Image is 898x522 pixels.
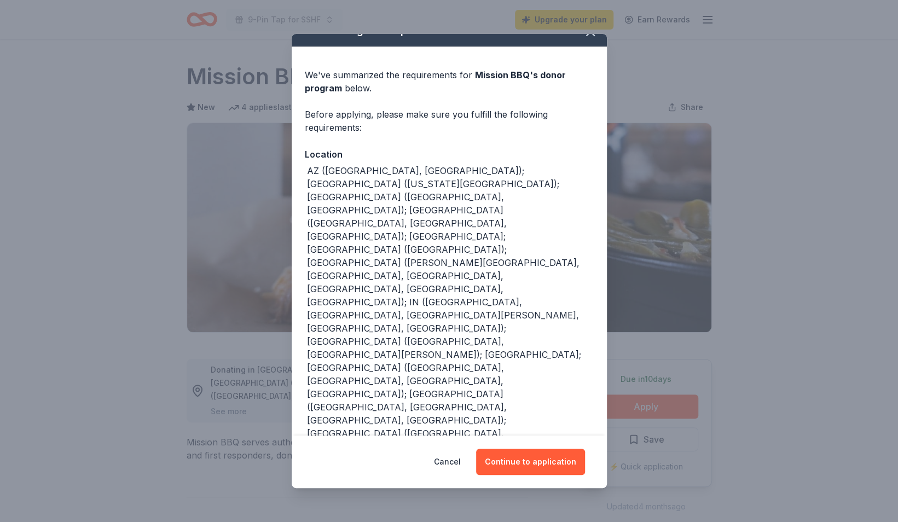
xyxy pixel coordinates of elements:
[305,68,594,95] div: We've summarized the requirements for below.
[305,147,594,161] div: Location
[434,449,461,475] button: Cancel
[476,449,585,475] button: Continue to application
[305,108,594,134] div: Before applying, please make sure you fulfill the following requirements:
